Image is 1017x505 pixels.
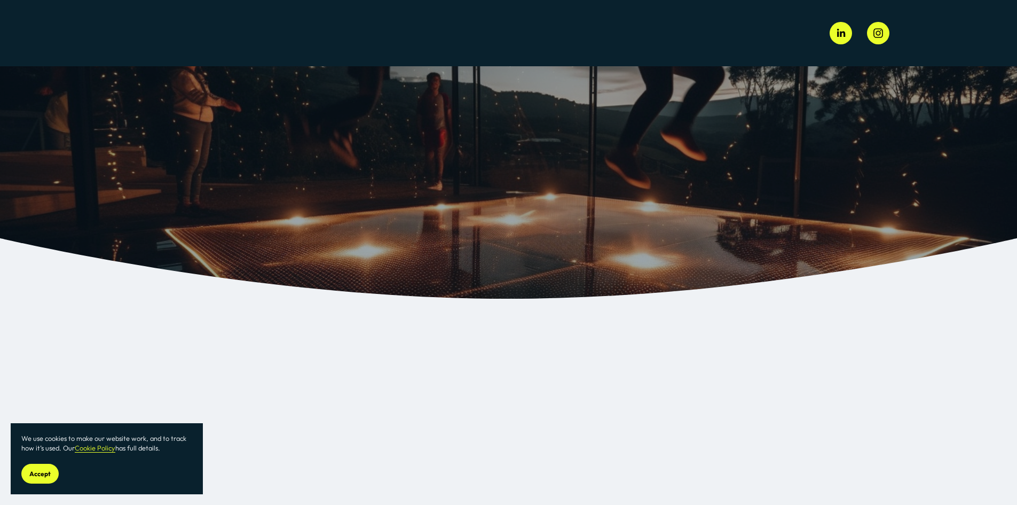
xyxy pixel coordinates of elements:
a: Instagram [867,22,889,44]
p: We use cookies to make our website work, and to track how it’s used. Our has full details. [21,434,192,453]
span: Accept [29,470,51,478]
button: Accept [21,464,59,484]
a: LinkedIn [830,22,852,44]
section: Cookie banner [11,423,203,494]
a: Cookie Policy [75,444,115,452]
